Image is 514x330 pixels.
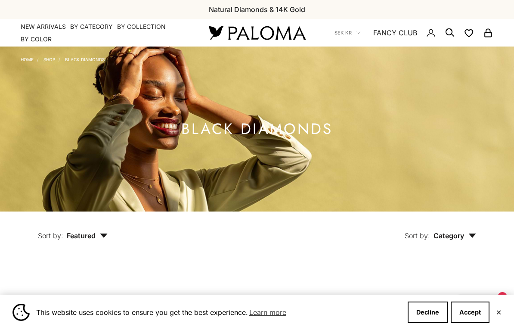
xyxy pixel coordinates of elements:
a: NEW ARRIVALS [21,22,66,31]
summary: By Category [70,22,113,31]
button: Accept [451,302,489,323]
span: Sort by: [38,231,63,240]
span: Featured [67,231,108,240]
nav: Primary navigation [21,22,188,44]
h1: Black Diamonds [181,124,333,134]
button: Sort by: Category [385,212,496,248]
nav: Secondary navigation [334,19,493,47]
a: Learn more [248,306,288,319]
button: Decline [408,302,448,323]
a: FANCY CLUB [373,27,417,38]
summary: By Color [21,35,52,44]
span: Category [433,231,476,240]
a: Black Diamonds [65,57,105,62]
button: SEK kr [334,29,360,37]
p: Natural Diamonds & 14K Gold [209,4,305,15]
span: This website uses cookies to ensure you get the best experience. [36,306,401,319]
span: Sort by: [405,231,430,240]
nav: Breadcrumb [21,55,105,62]
a: Home [21,57,34,62]
button: Close [496,310,502,315]
button: Sort by: Featured [18,212,127,248]
span: SEK kr [334,29,352,37]
img: Cookie banner [12,304,30,321]
a: Shop [43,57,55,62]
summary: By Collection [117,22,166,31]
